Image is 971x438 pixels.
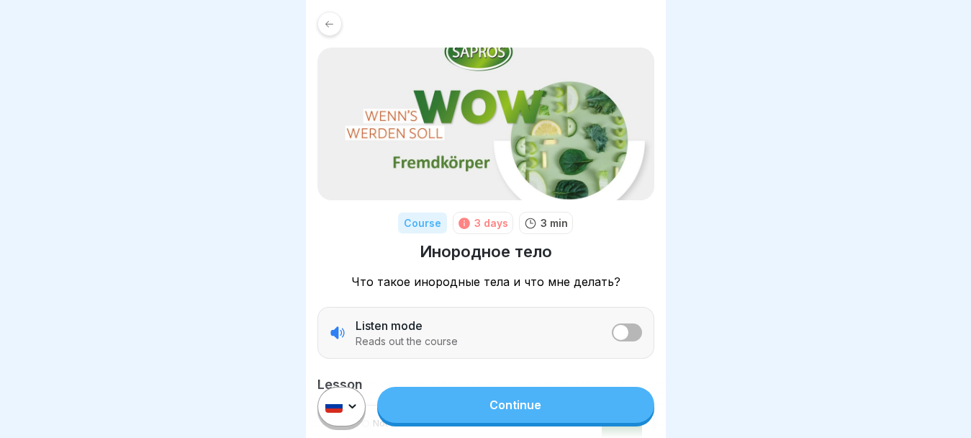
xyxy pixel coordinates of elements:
button: listener mode [612,323,642,341]
h1: Инородное тело [420,241,552,262]
p: Что такое инородные тела и что мне делать? [317,274,654,290]
p: Listen mode [356,318,423,334]
p: 3 min [541,215,568,231]
div: 3 days [474,215,508,231]
div: Course [398,213,447,233]
p: Reads out the course [356,335,458,348]
a: Continue [377,387,654,423]
img: ru.svg [325,401,343,414]
img: tkgbk1fn8zp48wne4tjen41h.png [317,48,654,200]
